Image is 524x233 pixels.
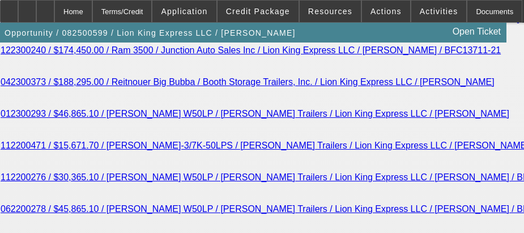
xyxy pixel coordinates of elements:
span: Activities [420,7,458,16]
button: Actions [362,1,410,22]
button: Credit Package [218,1,299,22]
a: 042300373 / $188,295.00 / Reitnouer Big Bubba / Booth Storage Trailers, Inc. / Lion King Express ... [1,77,495,87]
button: Activities [411,1,467,22]
a: 122300240 / $174,450.00 / Ram 3500 / Junction Auto Sales Inc / Lion King Express LLC / [PERSON_NA... [1,45,501,55]
a: 012300293 / $46,865.10 / [PERSON_NAME] W50LP / [PERSON_NAME] Trailers / Lion King Express LLC / [... [1,109,509,118]
span: Resources [308,7,352,16]
span: Application [161,7,207,16]
button: Resources [300,1,361,22]
a: Open Ticket [448,22,505,41]
span: Actions [370,7,402,16]
span: Credit Package [226,7,290,16]
button: Application [152,1,216,22]
span: Opportunity / 082500599 / Lion King Express LLC / [PERSON_NAME] [5,28,296,37]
